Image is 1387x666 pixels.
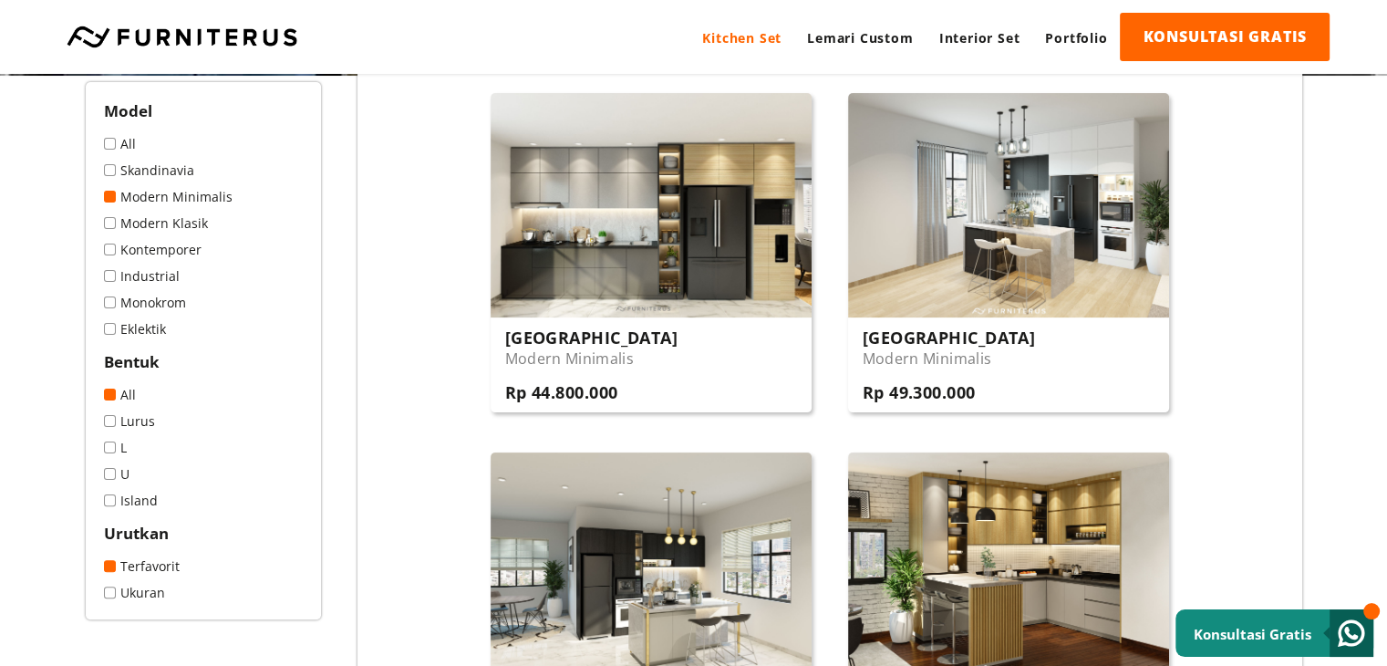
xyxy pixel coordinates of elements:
p: Modern Minimalis [505,349,678,369]
h3: [GEOGRAPHIC_DATA] [505,327,678,349]
a: [GEOGRAPHIC_DATA] Modern Minimalis Rp 49.300.000 [848,93,1169,412]
a: Island [104,492,303,509]
a: Kontemporer [104,241,303,258]
p: Modern Minimalis [863,349,1035,369]
a: [GEOGRAPHIC_DATA] Modern Minimalis Rp 44.800.000 [491,93,812,412]
a: Terfavorit [104,557,303,575]
a: KONSULTASI GRATIS [1120,13,1330,61]
a: Modern Klasik [104,214,303,232]
a: Skandinavia [104,161,303,179]
a: Industrial [104,267,303,285]
h2: Model [104,100,303,121]
a: Konsultasi Gratis [1175,609,1373,657]
a: Kitchen Set [689,13,794,63]
a: L [104,439,303,456]
a: Eklektik [104,320,303,338]
a: U [104,465,303,483]
a: All [104,135,303,152]
a: Modern Minimalis [104,188,303,205]
a: Interior Set [926,13,1033,63]
h3: [GEOGRAPHIC_DATA] [863,327,1035,349]
small: Konsultasi Gratis [1194,625,1311,643]
a: All [104,386,303,403]
h2: Bentuk [104,351,303,372]
h3: Rp 49.300.000 [863,381,1035,403]
a: Lurus [104,412,303,430]
a: Monokrom [104,294,303,311]
h3: Rp 44.800.000 [505,381,678,403]
h2: Urutkan [104,523,303,544]
img: Modern-Minimalist-04_White.RGB_color.0000-copy.jpg [848,93,1169,317]
a: Ukuran [104,584,303,601]
img: 14-Utama-min.jpg [491,93,812,317]
a: Portfolio [1032,13,1120,63]
a: Lemari Custom [794,13,926,63]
